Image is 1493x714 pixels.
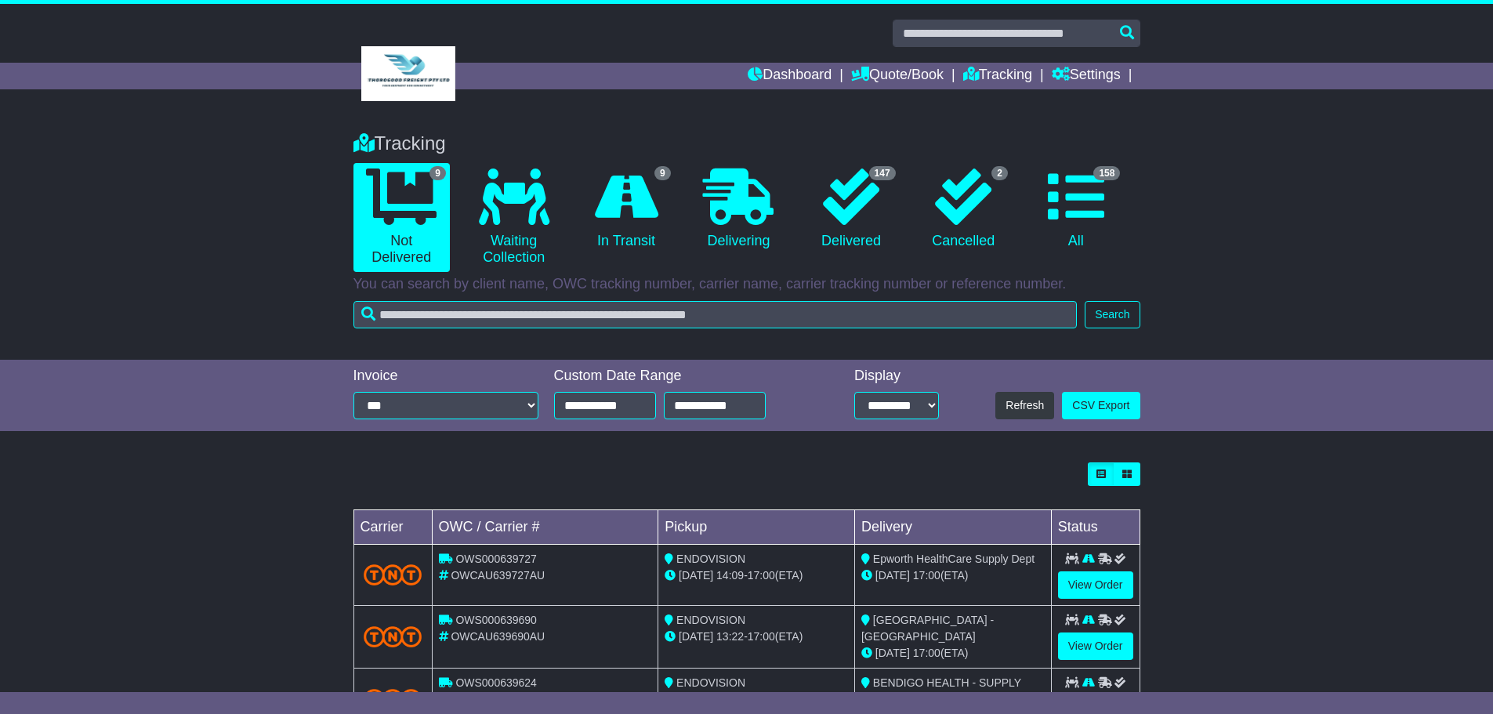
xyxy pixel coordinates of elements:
span: [DATE] [679,630,713,643]
div: Display [854,368,939,385]
a: Quote/Book [851,63,944,89]
span: 14:09 [716,569,744,582]
a: 158 All [1027,163,1124,256]
span: 13:22 [716,630,744,643]
a: 9 In Transit [578,163,674,256]
span: BENDIGO HEALTH - SUPPLY LOANDING DOCK [861,676,1021,705]
span: ENDOVISION [676,676,745,689]
span: [DATE] [875,647,910,659]
td: OWC / Carrier # [432,510,658,545]
span: [DATE] [679,569,713,582]
span: 17:00 [748,569,775,582]
span: 2 [991,166,1008,180]
td: Status [1051,510,1140,545]
button: Refresh [995,392,1054,419]
span: OWS000639690 [455,614,537,626]
span: ENDOVISION [676,614,745,626]
a: Waiting Collection [466,163,562,272]
span: 17:00 [748,630,775,643]
div: Tracking [346,132,1148,155]
span: 9 [429,166,446,180]
span: [GEOGRAPHIC_DATA] - [GEOGRAPHIC_DATA] [861,614,994,643]
a: Delivering [690,163,787,256]
img: TNT_Domestic.png [364,689,422,710]
p: You can search by client name, OWC tracking number, carrier name, carrier tracking number or refe... [353,276,1140,293]
a: View Order [1058,571,1133,599]
span: OWCAU639690AU [451,630,545,643]
a: 9 Not Delivered [353,163,450,272]
span: [DATE] [875,569,910,582]
span: 17:00 [913,647,940,659]
img: TNT_Domestic.png [364,626,422,647]
td: Pickup [658,510,855,545]
span: 9 [654,166,671,180]
span: OWS000639727 [455,553,537,565]
button: Search [1085,301,1140,328]
span: OWCAU639727AU [451,569,545,582]
a: Settings [1052,63,1121,89]
a: Dashboard [748,63,832,89]
div: Custom Date Range [554,368,806,385]
span: OWS000639624 [455,676,537,689]
td: Carrier [353,510,432,545]
td: Delivery [854,510,1051,545]
div: (ETA) [861,645,1045,661]
span: 17:00 [913,569,940,582]
a: CSV Export [1062,392,1140,419]
div: (ETA) [861,567,1045,584]
div: - (ETA) [665,629,848,645]
a: 2 Cancelled [915,163,1012,256]
span: ENDOVISION [676,553,745,565]
img: TNT_Domestic.png [364,564,422,585]
span: 158 [1093,166,1120,180]
a: 147 Delivered [803,163,899,256]
a: View Order [1058,632,1133,660]
div: - (ETA) [665,567,848,584]
span: Epworth HealthCare Supply Dept [873,553,1035,565]
span: 147 [869,166,896,180]
a: Tracking [963,63,1032,89]
div: Invoice [353,368,538,385]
